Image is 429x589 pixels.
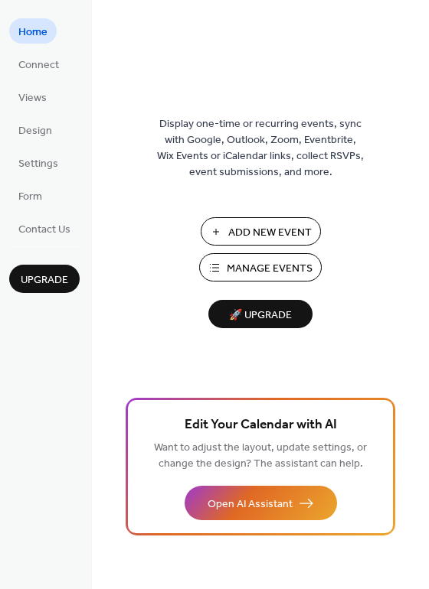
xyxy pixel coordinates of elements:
[9,84,56,109] a: Views
[185,486,337,520] button: Open AI Assistant
[185,415,337,436] span: Edit Your Calendar with AI
[157,116,364,181] span: Display one-time or recurring events, sync with Google, Outlook, Zoom, Eventbrite, Wix Events or ...
[9,265,80,293] button: Upgrade
[208,300,313,328] button: 🚀 Upgrade
[9,51,68,76] a: Connect
[9,216,80,241] a: Contact Us
[9,117,61,142] a: Design
[21,272,68,288] span: Upgrade
[9,150,67,175] a: Settings
[9,18,57,44] a: Home
[18,189,42,205] span: Form
[9,183,51,208] a: Form
[227,261,313,277] span: Manage Events
[18,156,58,172] span: Settings
[18,90,47,106] span: Views
[154,438,367,474] span: Want to adjust the layout, update settings, or change the design? The assistant can help.
[201,217,321,246] button: Add New Event
[199,253,322,281] button: Manage Events
[18,57,59,73] span: Connect
[228,225,312,241] span: Add New Event
[18,24,47,41] span: Home
[218,305,303,326] span: 🚀 Upgrade
[208,496,293,513] span: Open AI Assistant
[18,123,52,139] span: Design
[18,222,70,238] span: Contact Us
